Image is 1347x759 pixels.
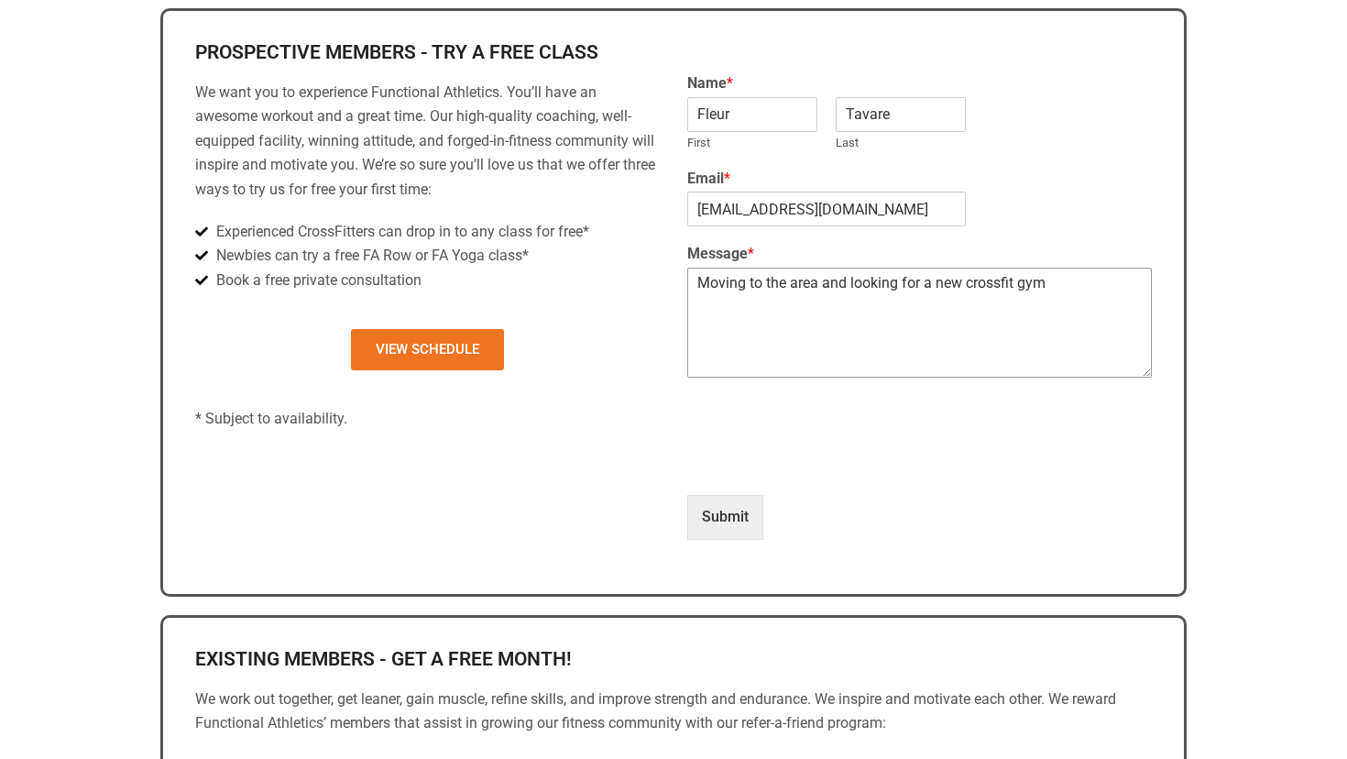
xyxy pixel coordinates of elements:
label: First [687,136,817,151]
p: We work out together, get leaner, gain muscle, refine skills, and improve strength and endurance.... [195,687,1152,736]
label: Last [836,136,966,151]
span: Newbies can try a free FA Row or FA Yoga class* [212,244,529,268]
label: Email [687,170,1152,189]
p: We want you to experience Functional Athletics. You’ll have an awesome workout and a great time. ... [195,81,660,202]
label: Name [687,74,1152,93]
label: Message [687,245,1152,264]
button: Submit [687,495,763,539]
a: View Schedule [351,329,504,370]
span: Book a free private consultation [212,269,422,292]
iframe: reCAPTCHA [687,396,966,533]
span: Experienced CrossFitters can drop in to any class for free* [212,220,589,244]
h2: Prospective Members - Try a Free Class [195,43,660,62]
span: View Schedule [376,343,479,357]
p: * Subject to availability. [195,407,660,431]
h2: Existing Members - Get a Free Month! [195,650,1152,669]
